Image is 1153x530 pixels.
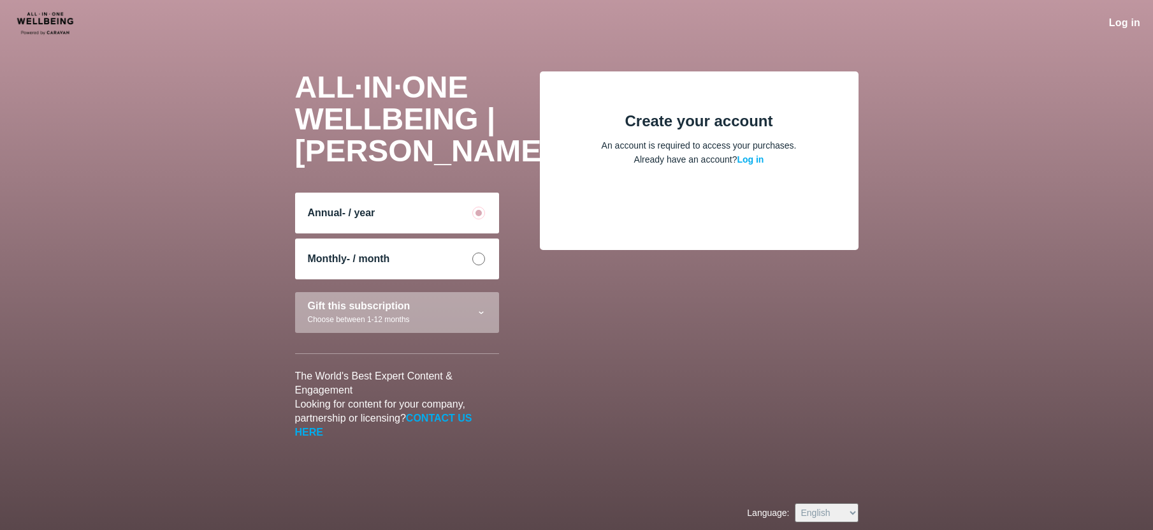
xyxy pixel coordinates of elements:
span: Annual [308,207,342,218]
span: ALL·IN·ONE WELLBEING | [PERSON_NAME] [295,70,552,168]
div: Create your account [581,114,818,128]
span: Already have an account? [634,154,764,165]
label: Language : [747,506,789,520]
p: An account is required to access your purchases. [581,138,818,152]
span: - / year [342,207,375,218]
span: Log in [1109,17,1140,28]
span: - / month [347,253,390,264]
div: Gift this subscriptionChoose between 1-12 months [295,292,499,333]
div: Gift this subscription [308,300,410,312]
img: CARAVAN [13,10,105,36]
a: CONTACT US HERE [295,413,472,438]
p: The World's Best Expert Content & Engagement Looking for content for your company, partnership or... [295,369,499,439]
div: Choose between 1-12 months [308,314,410,325]
div: Monthly- / month [295,239,499,279]
div: Annual- / year [295,193,499,233]
a: Log in [737,154,764,165]
span: Monthly [308,253,347,264]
